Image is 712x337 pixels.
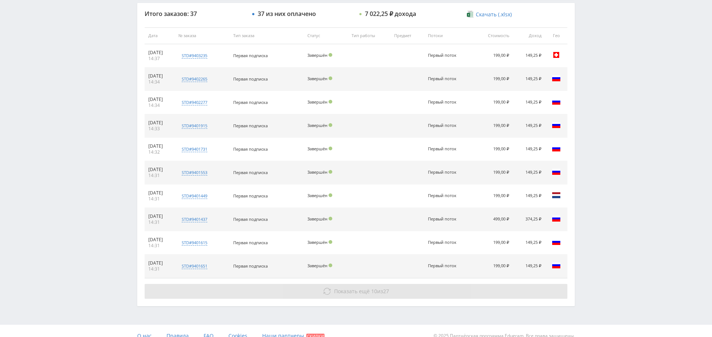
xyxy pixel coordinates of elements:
div: 14:34 [148,79,171,85]
th: Статус [304,27,348,44]
th: Предмет [390,27,424,44]
div: [DATE] [148,167,171,173]
img: nld.png [552,191,561,200]
span: Завершён [307,193,327,198]
span: Завершён [307,216,327,222]
td: 149,25 ₽ [513,161,545,184]
td: 199,00 ₽ [474,231,513,255]
div: 7 022,25 ₽ дохода [365,10,416,17]
div: Итого заказов: 37 [145,10,245,17]
img: che.png [552,50,561,59]
td: 149,25 ₽ [513,184,545,208]
img: rus.png [552,167,561,176]
div: 14:31 [148,196,171,202]
td: 199,00 ₽ [474,138,513,161]
span: Первая подписка [233,263,268,269]
div: std#9401615 [182,240,207,246]
div: Первый поток [428,123,461,128]
button: Показать ещё 10из27 [145,284,567,299]
th: Дата [145,27,175,44]
span: Первая подписка [233,216,268,222]
div: std#9401553 [182,170,207,176]
div: std#9401449 [182,193,207,199]
a: Скачать (.xlsx) [467,11,511,18]
div: Первый поток [428,264,461,268]
div: Первый поток [428,100,461,105]
th: Тип работы [348,27,390,44]
th: Потоки [424,27,474,44]
div: 14:33 [148,126,171,132]
div: std#9401731 [182,146,207,152]
div: Первый поток [428,170,461,175]
td: 149,25 ₽ [513,91,545,114]
div: [DATE] [148,260,171,266]
span: Первая подписка [233,240,268,245]
img: rus.png [552,121,561,130]
img: rus.png [552,261,561,270]
div: std#9401437 [182,216,207,222]
span: Подтвержден [329,217,332,220]
td: 374,25 ₽ [513,208,545,231]
div: 14:31 [148,219,171,225]
span: Завершён [307,263,327,268]
div: Первый поток [428,76,461,81]
div: [DATE] [148,190,171,196]
span: Подтвержден [329,76,332,80]
span: Подтвержден [329,147,332,150]
div: std#9402265 [182,76,207,82]
span: Первая подписка [233,99,268,105]
td: 199,00 ₽ [474,114,513,138]
span: Завершён [307,76,327,81]
span: Завершён [307,239,327,245]
span: Подтвержден [329,170,332,174]
td: 149,25 ₽ [513,68,545,91]
span: Завершён [307,169,327,175]
div: [DATE] [148,237,171,243]
img: rus.png [552,74,561,83]
td: 149,25 ₽ [513,231,545,255]
div: Первый поток [428,53,461,58]
span: Первая подписка [233,193,268,199]
span: Подтвержден [329,123,332,127]
span: 27 [383,288,389,295]
th: Доход [513,27,545,44]
span: из [334,288,389,295]
img: rus.png [552,238,561,246]
span: Завершён [307,99,327,105]
td: 199,00 ₽ [474,184,513,208]
div: 14:37 [148,56,171,62]
th: № заказа [175,27,229,44]
div: std#9403235 [182,53,207,59]
span: 10 [371,288,377,295]
div: 14:31 [148,266,171,272]
img: rus.png [552,144,561,153]
span: Подтвержден [329,100,332,104]
div: 14:31 [148,243,171,249]
span: Первая подписка [233,123,268,128]
span: Первая подписка [233,53,268,58]
div: [DATE] [148,143,171,149]
td: 149,25 ₽ [513,138,545,161]
th: Тип заказа [230,27,304,44]
div: 37 из них оплачено [258,10,316,17]
span: Подтвержден [329,264,332,267]
div: Первый поток [428,217,461,222]
img: rus.png [552,97,561,106]
td: 199,00 ₽ [474,44,513,68]
div: [DATE] [148,120,171,126]
td: 199,00 ₽ [474,68,513,91]
span: Первая подписка [233,76,268,82]
td: 199,00 ₽ [474,91,513,114]
div: 14:32 [148,149,171,155]
span: Завершён [307,52,327,58]
div: [DATE] [148,96,171,102]
span: Первая подписка [233,146,268,152]
span: Показать ещё [334,288,370,295]
span: Завершён [307,146,327,151]
div: 14:31 [148,173,171,179]
div: 14:34 [148,102,171,108]
div: [DATE] [148,73,171,79]
span: Завершён [307,122,327,128]
div: std#9401915 [182,123,207,129]
div: std#9401651 [182,263,207,269]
